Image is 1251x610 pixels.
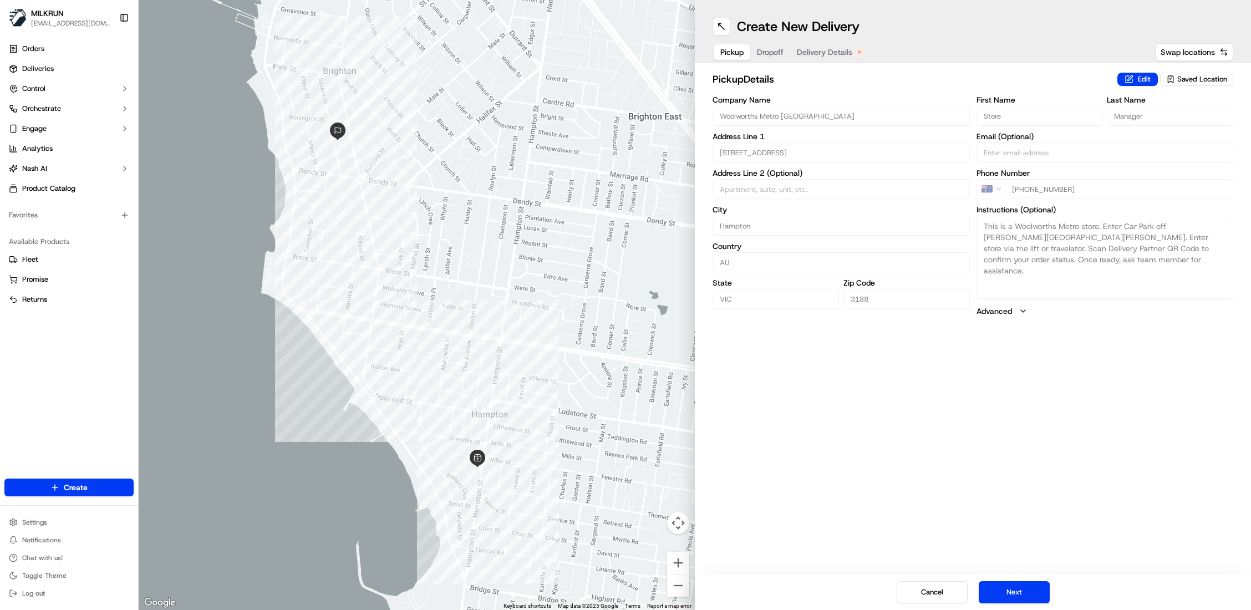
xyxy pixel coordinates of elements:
div: Available Products [4,233,134,251]
span: Toggle Theme [22,571,67,580]
button: Returns [4,291,134,308]
input: Enter first name [977,106,1103,126]
span: Pickup [720,47,744,58]
span: Saved Location [1177,74,1227,84]
a: Open this area in Google Maps (opens a new window) [141,596,178,610]
h1: Create New Delivery [737,18,860,35]
span: Product Catalog [22,184,75,194]
span: Engage [22,124,47,134]
span: Analytics [22,144,53,154]
button: Control [4,80,134,98]
div: Favorites [4,206,134,224]
button: Fleet [4,251,134,268]
label: City [713,206,970,213]
label: Email (Optional) [977,133,1234,140]
a: Returns [9,294,129,304]
label: Country [713,242,970,250]
a: Deliveries [4,60,134,78]
input: Enter email address [977,143,1234,162]
label: Phone Number [977,169,1234,177]
button: Nash AI [4,160,134,177]
span: Returns [22,294,47,304]
button: Create [4,479,134,496]
button: Cancel [897,581,968,603]
span: Notifications [22,536,61,545]
button: Notifications [4,532,134,548]
a: Promise [9,274,129,284]
span: Create [64,482,88,493]
button: Zoom in [667,552,689,574]
span: Fleet [22,255,38,265]
img: MILKRUN [9,9,27,27]
input: Enter zip code [843,289,970,309]
span: Deliveries [22,64,54,74]
button: MILKRUNMILKRUN[EMAIL_ADDRESS][DOMAIN_NAME] [4,4,115,31]
span: Swap locations [1161,47,1215,58]
button: Settings [4,515,134,530]
button: Chat with us! [4,550,134,566]
a: Orders [4,40,134,58]
a: Product Catalog [4,180,134,197]
input: Enter phone number [1005,179,1234,199]
input: Enter city [713,216,970,236]
textarea: This is a Woolworths Metro store. Enter Car Park off [PERSON_NAME][GEOGRAPHIC_DATA][PERSON_NAME].... [977,216,1234,299]
span: Log out [22,589,45,598]
input: Enter company name [713,106,970,126]
h2: pickup Details [713,72,1111,87]
span: Orders [22,44,44,54]
span: Control [22,84,45,94]
label: Company Name [713,96,970,104]
span: Settings [22,518,47,527]
button: Orchestrate [4,100,134,118]
button: Engage [4,120,134,138]
span: Nash AI [22,164,47,174]
span: Promise [22,274,48,284]
button: Log out [4,586,134,601]
label: State [713,279,839,287]
label: Zip Code [843,279,970,287]
input: Enter address [713,143,970,162]
button: [EMAIL_ADDRESS][DOMAIN_NAME] [31,19,110,28]
input: Apartment, suite, unit, etc. [713,179,970,199]
button: Map camera controls [667,512,689,534]
button: Keyboard shortcuts [504,602,551,610]
button: Advanced [977,306,1234,317]
span: Orchestrate [22,104,61,114]
span: Chat with us! [22,553,63,562]
a: Terms (opens in new tab) [625,603,640,609]
span: Dropoff [757,47,784,58]
label: Address Line 2 (Optional) [713,169,970,177]
a: Report a map error [647,603,691,609]
button: Zoom out [667,575,689,597]
label: First Name [977,96,1103,104]
button: Toggle Theme [4,568,134,583]
a: Analytics [4,140,134,157]
label: Address Line 1 [713,133,970,140]
span: Delivery Details [797,47,852,58]
button: MILKRUN [31,8,64,19]
img: Google [141,596,178,610]
label: Instructions (Optional) [977,206,1234,213]
input: Enter last name [1107,106,1233,126]
button: Swap locations [1156,43,1233,61]
label: Advanced [977,306,1012,317]
a: Fleet [9,255,129,265]
button: Next [979,581,1050,603]
button: Edit [1117,73,1158,86]
label: Last Name [1107,96,1233,104]
input: Enter state [713,289,839,309]
span: Map data ©2025 Google [558,603,618,609]
button: Promise [4,271,134,288]
button: Saved Location [1160,72,1233,87]
input: Enter country [713,252,970,272]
